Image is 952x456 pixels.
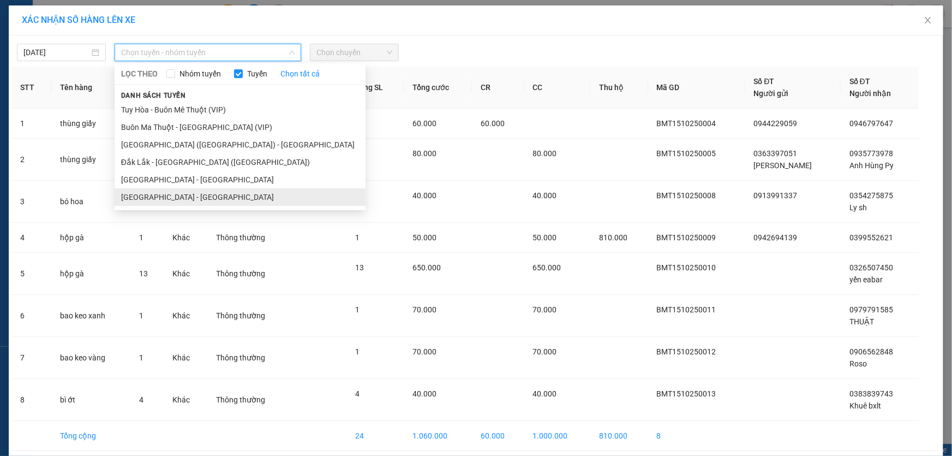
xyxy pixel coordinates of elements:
[524,67,590,109] th: CC
[11,295,51,337] td: 6
[849,119,893,128] span: 0946797647
[355,347,360,356] span: 1
[913,5,943,36] button: Close
[849,191,893,200] span: 0354275875
[648,421,745,451] td: 8
[51,421,130,451] td: Tổng cộng
[533,389,557,398] span: 40.000
[355,389,360,398] span: 4
[657,191,716,200] span: BMT1510250008
[849,203,867,212] span: Ly sh
[208,253,292,295] td: Thông thường
[404,421,472,451] td: 1.060.000
[51,295,130,337] td: bao keo xanh
[139,395,143,404] span: 4
[533,233,557,242] span: 50.000
[472,421,524,451] td: 60.000
[11,181,51,223] td: 3
[355,263,364,272] span: 13
[412,191,436,200] span: 40.000
[51,181,130,223] td: bó hoa
[412,233,436,242] span: 50.000
[139,269,148,278] span: 13
[404,67,472,109] th: Tổng cước
[849,161,894,170] span: Anh Hùng Py
[355,305,360,314] span: 1
[23,46,89,58] input: 15/10/2025
[208,223,292,253] td: Thông thường
[139,353,143,362] span: 1
[51,379,130,421] td: bì ớt
[849,89,891,98] span: Người nhận
[121,44,295,61] span: Chọn tuyến - nhóm tuyến
[280,68,320,80] a: Chọn tất cả
[115,171,366,188] li: [GEOGRAPHIC_DATA] - [GEOGRAPHIC_DATA]
[208,295,292,337] td: Thông thường
[11,67,51,109] th: STT
[412,389,436,398] span: 40.000
[355,233,360,242] span: 1
[648,67,745,109] th: Mã GD
[657,305,716,314] span: BMT1510250011
[657,233,716,242] span: BMT1510250009
[51,139,130,181] td: thùng giấy
[533,305,557,314] span: 70.000
[412,119,436,128] span: 60.000
[51,253,130,295] td: hộp gà
[175,68,225,80] span: Nhóm tuyến
[51,67,130,109] th: Tên hàng
[412,149,436,158] span: 80.000
[754,119,798,128] span: 0944229059
[524,421,590,451] td: 1.000.000
[164,223,208,253] td: Khác
[754,89,789,98] span: Người gửi
[11,337,51,379] td: 7
[51,223,130,253] td: hộp gà
[849,359,867,368] span: Roso
[754,191,798,200] span: 0913991337
[657,119,716,128] span: BMT1510250004
[472,67,524,109] th: CR
[51,337,130,379] td: bao keo vàng
[51,109,130,139] td: thùng giấy
[849,77,870,86] span: Số ĐT
[11,223,51,253] td: 4
[164,253,208,295] td: Khác
[849,401,881,410] span: Khuê bxlt
[754,161,812,170] span: [PERSON_NAME]
[115,136,366,153] li: [GEOGRAPHIC_DATA] ([GEOGRAPHIC_DATA]) - [GEOGRAPHIC_DATA]
[346,67,404,109] th: Tổng SL
[11,139,51,181] td: 2
[657,347,716,356] span: BMT1510250012
[115,153,366,171] li: Đắk Lắk - [GEOGRAPHIC_DATA] ([GEOGRAPHIC_DATA])
[208,337,292,379] td: Thông thường
[11,109,51,139] td: 1
[754,149,798,158] span: 0363397051
[412,263,441,272] span: 650.000
[115,101,366,119] li: Tuy Hòa - Buôn Mê Thuột (VIP)
[849,275,883,284] span: yến eabar
[657,263,716,272] span: BMT1510250010
[533,263,561,272] span: 650.000
[164,295,208,337] td: Khác
[11,379,51,421] td: 8
[849,305,893,314] span: 0979791585
[115,91,193,100] span: Danh sách tuyến
[115,188,366,206] li: [GEOGRAPHIC_DATA] - [GEOGRAPHIC_DATA]
[11,253,51,295] td: 5
[590,421,648,451] td: 810.000
[849,149,893,158] span: 0935773978
[533,191,557,200] span: 40.000
[657,149,716,158] span: BMT1510250005
[849,347,893,356] span: 0906562848
[412,305,436,314] span: 70.000
[22,15,135,25] span: XÁC NHẬN SỐ HÀNG LÊN XE
[121,68,158,80] span: LỌC THEO
[139,233,143,242] span: 1
[346,421,404,451] td: 24
[533,149,557,158] span: 80.000
[412,347,436,356] span: 70.000
[243,68,272,80] span: Tuyến
[657,389,716,398] span: BMT1510250013
[481,119,505,128] span: 60.000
